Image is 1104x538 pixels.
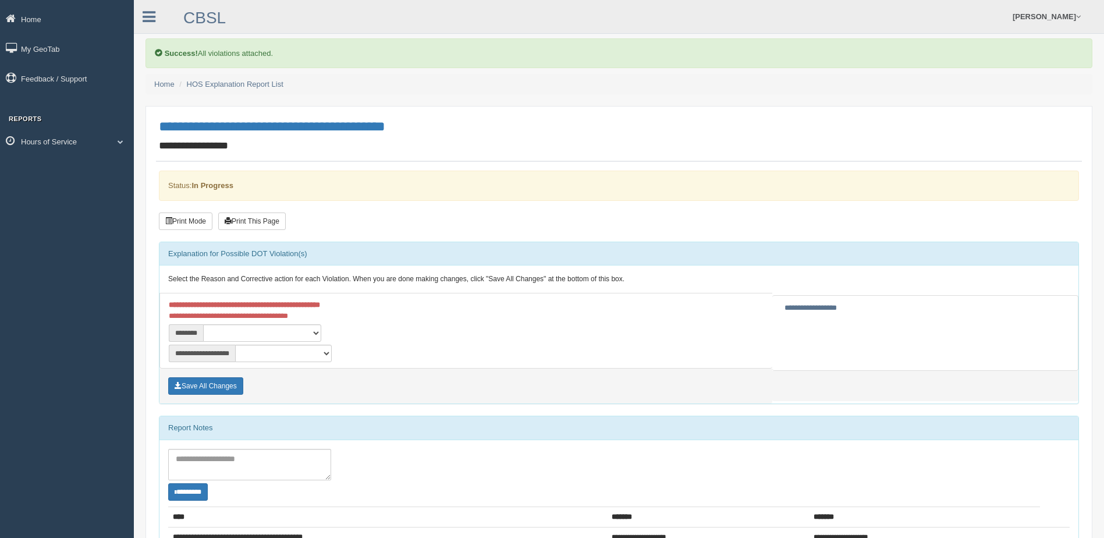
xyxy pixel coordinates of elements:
[191,181,233,190] strong: In Progress
[159,266,1078,293] div: Select the Reason and Corrective action for each Violation. When you are done making changes, cli...
[165,49,198,58] b: Success!
[145,38,1092,68] div: All violations attached.
[218,213,286,230] button: Print This Page
[159,242,1078,266] div: Explanation for Possible DOT Violation(s)
[183,9,226,27] a: CBSL
[159,213,212,230] button: Print Mode
[159,416,1078,440] div: Report Notes
[154,80,175,89] a: Home
[159,171,1079,200] div: Status:
[168,483,208,501] button: Change Filter Options
[168,377,243,395] button: Save
[187,80,283,89] a: HOS Explanation Report List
